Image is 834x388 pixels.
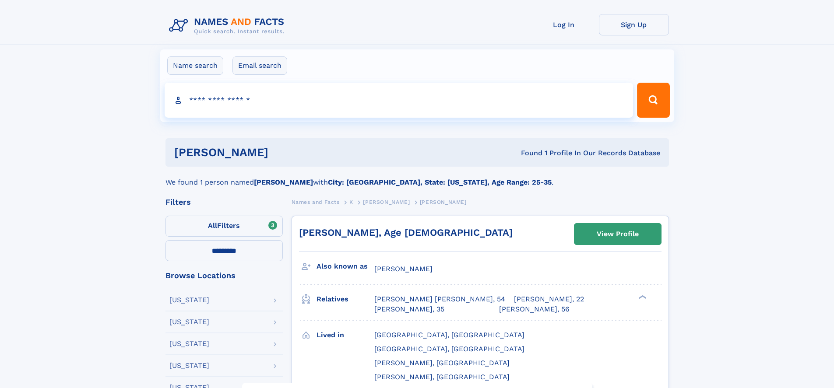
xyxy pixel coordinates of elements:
[637,83,669,118] button: Search Button
[165,272,283,280] div: Browse Locations
[165,167,669,188] div: We found 1 person named with .
[599,14,669,35] a: Sign Up
[174,147,395,158] h1: [PERSON_NAME]
[499,304,570,314] a: [PERSON_NAME], 56
[637,294,647,300] div: ❯
[317,292,374,307] h3: Relatives
[328,178,552,186] b: City: [GEOGRAPHIC_DATA], State: [US_STATE], Age Range: 25-35
[374,265,433,273] span: [PERSON_NAME]
[254,178,313,186] b: [PERSON_NAME]
[169,362,209,369] div: [US_STATE]
[363,199,410,205] span: [PERSON_NAME]
[165,216,283,237] label: Filters
[574,224,661,245] a: View Profile
[374,373,510,381] span: [PERSON_NAME], [GEOGRAPHIC_DATA]
[165,83,633,118] input: search input
[165,14,292,38] img: Logo Names and Facts
[374,345,524,353] span: [GEOGRAPHIC_DATA], [GEOGRAPHIC_DATA]
[420,199,467,205] span: [PERSON_NAME]
[165,198,283,206] div: Filters
[374,359,510,367] span: [PERSON_NAME], [GEOGRAPHIC_DATA]
[169,297,209,304] div: [US_STATE]
[529,14,599,35] a: Log In
[299,227,513,238] a: [PERSON_NAME], Age [DEMOGRAPHIC_DATA]
[374,304,444,314] a: [PERSON_NAME], 35
[374,294,505,304] a: [PERSON_NAME] [PERSON_NAME], 54
[317,328,374,343] h3: Lived in
[374,331,524,339] span: [GEOGRAPHIC_DATA], [GEOGRAPHIC_DATA]
[349,196,353,207] a: K
[208,221,217,230] span: All
[597,224,639,244] div: View Profile
[349,199,353,205] span: K
[514,294,584,304] a: [PERSON_NAME], 22
[292,196,340,207] a: Names and Facts
[167,56,223,75] label: Name search
[169,318,209,325] div: [US_STATE]
[363,196,410,207] a: [PERSON_NAME]
[317,259,374,274] h3: Also known as
[232,56,287,75] label: Email search
[394,148,660,158] div: Found 1 Profile In Our Records Database
[169,340,209,347] div: [US_STATE]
